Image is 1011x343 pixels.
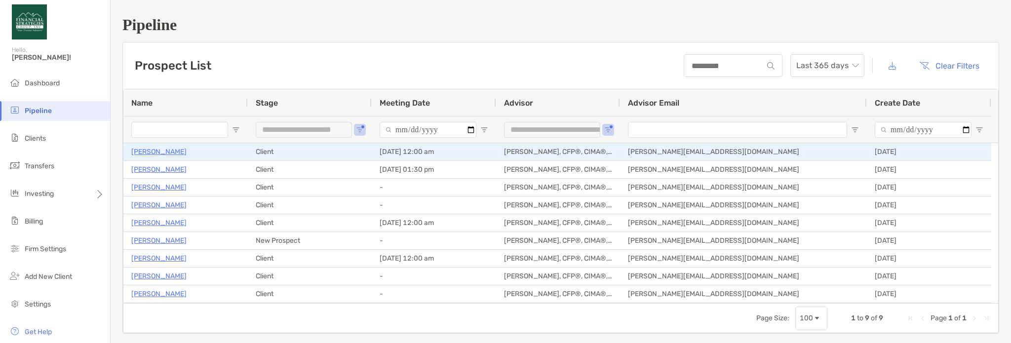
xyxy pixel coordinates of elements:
[131,122,228,138] input: Name Filter Input
[248,285,372,303] div: Client
[131,181,187,193] p: [PERSON_NAME]
[25,162,54,170] span: Transfers
[372,161,496,178] div: [DATE] 01:30 pm
[879,314,883,322] span: 9
[372,285,496,303] div: -
[9,215,21,227] img: billing icon
[372,179,496,196] div: -
[620,285,867,303] div: [PERSON_NAME][EMAIL_ADDRESS][DOMAIN_NAME]
[496,179,620,196] div: [PERSON_NAME], CFP®, CIMA®, ChFC®, CAP®, MSFS
[867,267,991,285] div: [DATE]
[9,104,21,116] img: pipeline icon
[248,232,372,249] div: New Prospect
[867,250,991,267] div: [DATE]
[954,314,961,322] span: of
[865,314,869,322] span: 9
[620,143,867,160] div: [PERSON_NAME][EMAIL_ADDRESS][DOMAIN_NAME]
[372,214,496,231] div: [DATE] 12:00 am
[25,79,60,87] span: Dashboard
[496,267,620,285] div: [PERSON_NAME], CFP®, CIMA®, ChFC®, CAP®, MSFS
[480,126,488,134] button: Open Filter Menu
[962,314,967,322] span: 1
[982,314,990,322] div: Last Page
[604,126,612,134] button: Open Filter Menu
[248,267,372,285] div: Client
[867,232,991,249] div: [DATE]
[907,314,915,322] div: First Page
[756,314,789,322] div: Page Size:
[867,179,991,196] div: [DATE]
[248,214,372,231] div: Client
[25,134,46,143] span: Clients
[131,270,187,282] a: [PERSON_NAME]
[131,252,187,265] a: [PERSON_NAME]
[372,250,496,267] div: [DATE] 12:00 am
[372,196,496,214] div: -
[628,122,847,138] input: Advisor Email Filter Input
[9,159,21,171] img: transfers icon
[25,107,52,115] span: Pipeline
[131,98,153,108] span: Name
[620,250,867,267] div: [PERSON_NAME][EMAIL_ADDRESS][DOMAIN_NAME]
[867,196,991,214] div: [DATE]
[12,53,104,62] span: [PERSON_NAME]!
[256,98,278,108] span: Stage
[628,98,679,108] span: Advisor Email
[971,314,978,322] div: Next Page
[504,98,533,108] span: Advisor
[122,16,999,34] h1: Pipeline
[380,98,430,108] span: Meeting Date
[372,143,496,160] div: [DATE] 12:00 am
[496,143,620,160] div: [PERSON_NAME], CFP®, CIMA®, ChFC®, CAP®, MSFS
[9,298,21,309] img: settings icon
[620,161,867,178] div: [PERSON_NAME][EMAIL_ADDRESS][DOMAIN_NAME]
[975,126,983,134] button: Open Filter Menu
[496,250,620,267] div: [PERSON_NAME], CFP®, CIMA®, ChFC®, CAP®, MSFS
[131,199,187,211] a: [PERSON_NAME]
[25,245,66,253] span: Firm Settings
[131,217,187,229] a: [PERSON_NAME]
[620,232,867,249] div: [PERSON_NAME][EMAIL_ADDRESS][DOMAIN_NAME]
[248,250,372,267] div: Client
[131,163,187,176] p: [PERSON_NAME]
[25,300,51,308] span: Settings
[25,190,54,198] span: Investing
[496,161,620,178] div: [PERSON_NAME], CFP®, CIMA®, ChFC®, CAP®, MSFS
[25,272,72,281] span: Add New Client
[867,161,991,178] div: [DATE]
[9,270,21,282] img: add_new_client icon
[496,232,620,249] div: [PERSON_NAME], CFP®, CIMA®, ChFC®, CAP®, MSFS
[9,132,21,144] img: clients icon
[912,55,987,76] button: Clear Filters
[867,285,991,303] div: [DATE]
[131,288,187,300] p: [PERSON_NAME]
[9,325,21,337] img: get-help icon
[131,146,187,158] p: [PERSON_NAME]
[356,126,364,134] button: Open Filter Menu
[919,314,927,322] div: Previous Page
[135,59,211,73] h3: Prospect List
[871,314,877,322] span: of
[372,267,496,285] div: -
[867,214,991,231] div: [DATE]
[796,55,858,76] span: Last 365 days
[620,179,867,196] div: [PERSON_NAME][EMAIL_ADDRESS][DOMAIN_NAME]
[875,98,920,108] span: Create Date
[248,143,372,160] div: Client
[851,126,859,134] button: Open Filter Menu
[767,62,775,70] img: input icon
[372,232,496,249] div: -
[867,143,991,160] div: [DATE]
[620,267,867,285] div: [PERSON_NAME][EMAIL_ADDRESS][DOMAIN_NAME]
[232,126,240,134] button: Open Filter Menu
[380,122,476,138] input: Meeting Date Filter Input
[795,306,827,330] div: Page Size
[851,314,855,322] span: 1
[248,196,372,214] div: Client
[248,179,372,196] div: Client
[12,4,47,39] img: Zoe Logo
[248,161,372,178] div: Client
